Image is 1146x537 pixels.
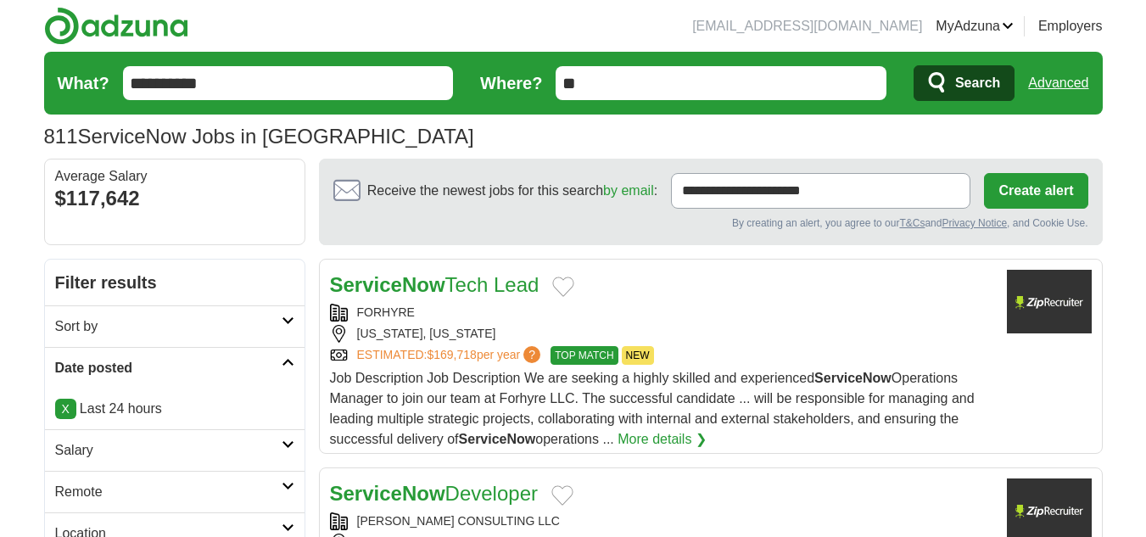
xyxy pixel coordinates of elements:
[330,304,993,322] div: FORHYRE
[622,346,654,365] span: NEW
[330,371,975,446] span: Job Description Job Description We are seeking a highly skilled and experienced Operations Manage...
[55,399,76,419] a: X
[45,305,305,347] a: Sort by
[1038,16,1103,36] a: Employers
[55,170,294,183] div: Average Salary
[1007,270,1092,333] img: Company logo
[899,217,925,229] a: T&Cs
[44,125,474,148] h1: ServiceNow Jobs in [GEOGRAPHIC_DATA]
[44,7,188,45] img: Adzuna logo
[367,181,657,201] span: Receive the newest jobs for this search :
[618,429,707,450] a: More details ❯
[58,70,109,96] label: What?
[914,65,1015,101] button: Search
[936,16,1014,36] a: MyAdzuna
[427,348,476,361] span: $169,718
[55,316,282,337] h2: Sort by
[523,346,540,363] span: ?
[45,429,305,471] a: Salary
[330,325,993,343] div: [US_STATE], [US_STATE]
[45,471,305,512] a: Remote
[1028,66,1088,100] a: Advanced
[45,347,305,389] a: Date posted
[480,70,542,96] label: Where?
[55,482,282,502] h2: Remote
[814,371,892,385] strong: ServiceNow
[45,260,305,305] h2: Filter results
[330,482,538,505] a: ServiceNowDeveloper
[330,273,445,296] strong: ServiceNow
[55,358,282,378] h2: Date posted
[55,399,294,419] p: Last 24 hours
[330,273,539,296] a: ServiceNowTech Lead
[330,512,993,530] div: [PERSON_NAME] CONSULTING LLC
[55,183,294,214] div: $117,642
[942,217,1007,229] a: Privacy Notice
[552,277,574,297] button: Add to favorite jobs
[955,66,1000,100] span: Search
[551,346,618,365] span: TOP MATCH
[357,346,545,365] a: ESTIMATED:$169,718per year?
[551,485,573,506] button: Add to favorite jobs
[44,121,78,152] span: 811
[459,432,536,446] strong: ServiceNow
[603,183,654,198] a: by email
[692,16,922,36] li: [EMAIL_ADDRESS][DOMAIN_NAME]
[333,215,1088,231] div: By creating an alert, you agree to our and , and Cookie Use.
[55,440,282,461] h2: Salary
[984,173,1087,209] button: Create alert
[330,482,445,505] strong: ServiceNow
